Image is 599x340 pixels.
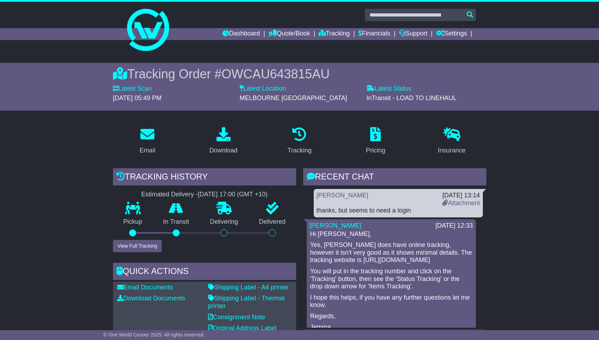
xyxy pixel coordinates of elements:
a: Shipping Label - Thermal printer [208,295,285,309]
label: Latest Location [240,85,286,93]
div: Tracking Order # [113,66,486,81]
a: Tracking [283,125,316,158]
p: Hi [PERSON_NAME], [310,230,472,238]
div: Download [209,146,238,155]
a: Email [135,125,160,158]
a: Download [205,125,242,158]
div: Tracking history [113,168,296,187]
p: Yes, [PERSON_NAME] does have online tracking, however it isn't very good as it shows minimal deta... [310,241,472,264]
p: Delivered [248,218,296,226]
div: Estimated Delivery - [113,191,296,198]
p: In Transit [153,218,200,226]
a: Consignment Note [208,314,265,321]
a: Email Documents [117,284,173,291]
div: Email [139,146,155,155]
a: Download Documents [117,295,185,302]
p: Delivering [200,218,249,226]
a: Dashboard [222,28,260,40]
div: Pricing [366,146,385,155]
span: OWCAU643815AU [221,67,330,81]
label: Latest Status [366,85,411,93]
p: Jemma [310,323,472,331]
a: Shipping Label - A4 printer [208,284,289,291]
a: Settings [436,28,467,40]
div: [DATE] 13:14 [442,192,480,200]
p: You will put in the tracking number and click on the 'Tracking' button, then see the 'Status Trac... [310,268,472,290]
div: Insurance [438,146,466,155]
div: RECENT CHAT [303,168,486,187]
div: thanks, but seems to need a login [317,207,480,215]
p: I hope this helps, if you have any further questions let me know. [310,294,472,309]
a: Pricing [361,125,390,158]
span: InTransit - LOAD TO LINEHAUL [366,94,457,102]
a: Original Address Label [208,325,277,332]
div: Tracking [287,146,311,155]
a: [PERSON_NAME] [310,222,361,229]
a: Tracking [319,28,350,40]
div: [DATE] 17:00 (GMT +10) [198,191,268,198]
div: Quick Actions [113,263,296,282]
p: Regards, [310,313,472,320]
span: © One World Courier 2025. All rights reserved. [104,332,205,338]
a: Financials [358,28,390,40]
a: Attachment [442,200,480,207]
label: Latest Scan [113,85,152,93]
a: Support [399,28,427,40]
a: [PERSON_NAME] [317,192,368,199]
a: Quote/Book [268,28,310,40]
span: [DATE] 05:49 PM [113,94,162,102]
a: Insurance [433,125,470,158]
span: MELBOURNE [GEOGRAPHIC_DATA] [240,94,347,102]
button: View Full Tracking [113,240,162,252]
p: Pickup [113,218,153,226]
div: [DATE] 12:33 [435,222,473,230]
